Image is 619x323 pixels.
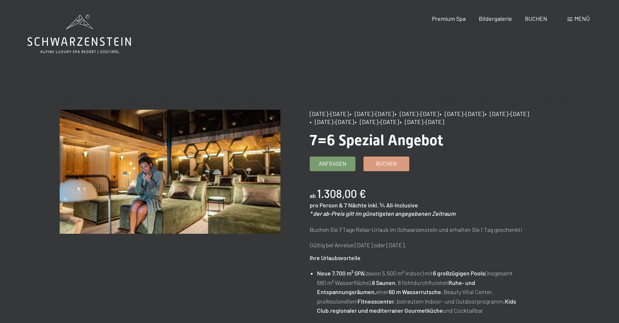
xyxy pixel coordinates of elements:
a: Bildergalerie [479,15,512,22]
span: • [DATE]–[DATE] [350,110,394,117]
strong: Ihre Urlaubsvorteile [310,254,361,261]
strong: 8 Saunen [372,279,395,286]
span: ab [310,192,316,199]
li: (davon 5.500 m² indoor) mit (insgesamt 680 m² Wasserfläche), , 8 lichtdurchfluteten einer , Beaut... [317,268,530,315]
span: Buchen [376,160,397,168]
span: • [DATE]–[DATE] [395,110,439,117]
a: Anfragen [310,157,355,171]
span: pro Person & [310,202,343,209]
span: inkl. ¾ All-Inclusive [368,202,418,209]
strong: Fitnesscenter [358,298,394,305]
p: Buchen Sie 7 Tage Relax-Urlaub im Schwarzenstein und erhalten Sie 1 Tag geschenkt! [310,225,530,234]
span: • [DATE]–[DATE] [485,110,529,117]
span: Anfragen [319,160,346,168]
a: BUCHEN [525,15,547,22]
strong: 60 m Wasserrutsche [389,288,441,295]
span: Menü [574,15,590,22]
strong: Neue 7.700 m² SPA [317,270,364,277]
span: • [DATE]–[DATE] [400,118,444,125]
strong: regionaler und mediterraner Gourmetküche [330,307,443,314]
strong: 6 großzügigen Pools [433,270,485,277]
span: • [DATE]–[DATE] [440,110,484,117]
em: * der ab-Preis gilt im günstigsten angegebenen Zeitraum [310,210,455,217]
img: 7=6 Spezial Angebot [60,110,280,234]
span: 7 Nächte [344,202,367,209]
a: Buchen [364,157,409,171]
span: • [DATE]–[DATE] [310,118,354,125]
p: Gültig bei Anreise [DATE] oder [DATE]. [310,240,530,250]
span: • [DATE]–[DATE] [355,118,399,125]
span: [DATE]–[DATE] [310,110,349,117]
a: Premium Spa [432,15,466,22]
b: 1.308,00 € [317,187,366,200]
span: 7=6 Spezial Angebot [310,132,443,149]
